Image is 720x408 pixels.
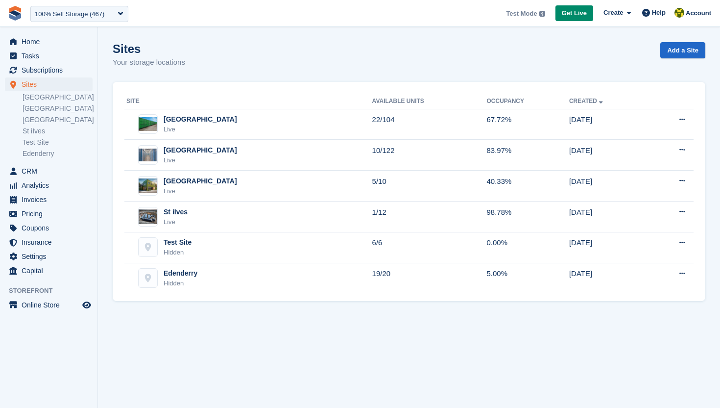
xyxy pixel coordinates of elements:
[164,207,188,217] div: St iIves
[5,298,93,312] a: menu
[487,171,569,202] td: 40.33%
[569,202,648,232] td: [DATE]
[164,176,237,186] div: [GEOGRAPHIC_DATA]
[164,145,237,155] div: [GEOGRAPHIC_DATA]
[5,235,93,249] a: menu
[139,178,157,193] img: Image of Richmond Main site
[22,63,80,77] span: Subscriptions
[22,264,80,278] span: Capital
[23,104,93,113] a: [GEOGRAPHIC_DATA]
[22,207,80,221] span: Pricing
[660,42,705,58] a: Add a Site
[487,202,569,232] td: 98.78%
[5,221,93,235] a: menu
[22,178,80,192] span: Analytics
[23,149,93,158] a: Edenderry
[5,77,93,91] a: menu
[569,140,648,171] td: [DATE]
[5,207,93,221] a: menu
[5,264,93,278] a: menu
[23,115,93,125] a: [GEOGRAPHIC_DATA]
[164,248,192,257] div: Hidden
[164,155,237,165] div: Live
[35,9,104,19] div: 100% Self Storage (467)
[124,94,372,109] th: Site
[372,263,487,293] td: 19/20
[113,57,185,68] p: Your storage locations
[372,94,487,109] th: Available Units
[22,35,80,49] span: Home
[372,171,487,202] td: 5/10
[113,42,185,55] h1: Sites
[139,117,157,131] img: Image of Nottingham site
[81,299,93,311] a: Preview store
[22,49,80,63] span: Tasks
[22,193,80,206] span: Invoices
[569,232,648,263] td: [DATE]
[23,127,93,136] a: St iIves
[139,269,157,287] img: Edenderry site image placeholder
[487,94,569,109] th: Occupancy
[555,5,593,22] a: Get Live
[372,109,487,140] td: 22/104
[8,6,23,21] img: stora-icon-8386f47178a22dfd0bd8f6a31ec36ba5ce8667c1dd55bd0f319d3a0aa187defe.svg
[5,250,93,263] a: menu
[164,114,237,125] div: [GEOGRAPHIC_DATA]
[569,109,648,140] td: [DATE]
[164,237,192,248] div: Test Site
[164,125,237,134] div: Live
[5,178,93,192] a: menu
[372,140,487,171] td: 10/122
[5,193,93,206] a: menu
[5,35,93,49] a: menu
[139,149,157,161] img: Image of Leicester site
[22,250,80,263] span: Settings
[164,217,188,227] div: Live
[164,268,197,279] div: Edenderry
[539,11,545,17] img: icon-info-grey-7440780725fd019a000dd9b08b2336e03edf1995a4989e88bcd33f0948082b44.svg
[569,171,648,202] td: [DATE]
[164,279,197,288] div: Hidden
[487,232,569,263] td: 0.00%
[569,263,648,293] td: [DATE]
[22,221,80,235] span: Coupons
[139,238,157,256] img: Test Site site image placeholder
[22,77,80,91] span: Sites
[9,286,97,296] span: Storefront
[164,186,237,196] div: Live
[23,138,93,147] a: Test Site
[487,140,569,171] td: 83.97%
[22,235,80,249] span: Insurance
[686,8,711,18] span: Account
[569,98,605,104] a: Created
[674,8,684,18] img: Rob Sweeney
[5,49,93,63] a: menu
[139,209,157,224] img: Image of St iIves site
[603,8,623,18] span: Create
[5,164,93,178] a: menu
[22,164,80,178] span: CRM
[5,63,93,77] a: menu
[652,8,666,18] span: Help
[487,109,569,140] td: 67.72%
[372,202,487,232] td: 1/12
[506,9,537,19] span: Test Mode
[487,263,569,293] td: 5.00%
[562,8,587,18] span: Get Live
[372,232,487,263] td: 6/6
[22,298,80,312] span: Online Store
[23,93,93,102] a: [GEOGRAPHIC_DATA]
